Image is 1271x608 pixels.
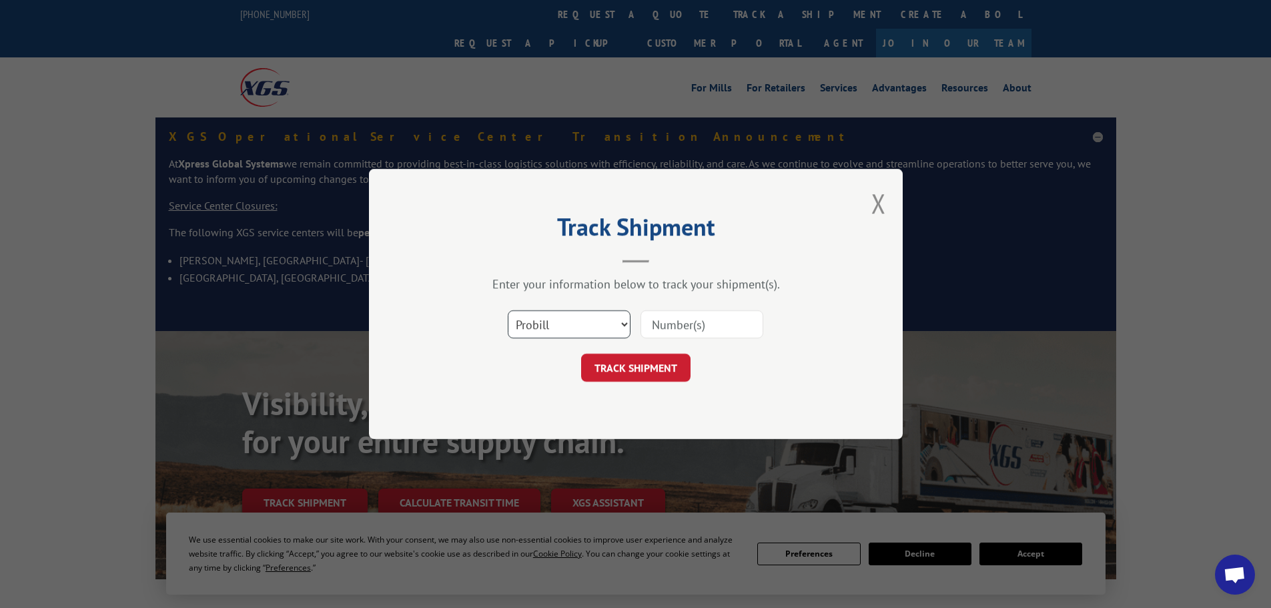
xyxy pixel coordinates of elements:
[871,186,886,221] button: Close modal
[581,354,691,382] button: TRACK SHIPMENT
[436,276,836,292] div: Enter your information below to track your shipment(s).
[1215,555,1255,595] a: Open chat
[436,218,836,243] h2: Track Shipment
[641,310,763,338] input: Number(s)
